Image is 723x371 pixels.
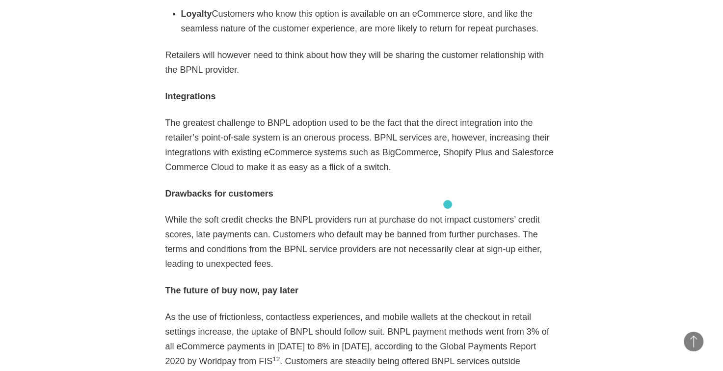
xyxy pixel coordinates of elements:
p: The greatest challenge to BNPL adoption used to be the fact that the direct integration into the ... [165,115,558,174]
strong: Integrations [165,91,216,101]
p: Retailers will however need to think about how they will be sharing the customer relationship wit... [165,48,558,77]
strong: The future of buy now, pay later [165,285,298,295]
p: While the soft credit checks the BNPL providers run at purchase do not impact customers’ credit s... [165,212,558,271]
strong: Drawbacks for customers [165,189,273,199]
sup: 12 [272,355,280,363]
button: Back to Top [684,332,703,351]
li: Customers who know this option is available on an eCommerce store, and like the seamless nature o... [181,6,558,36]
strong: Loyalty [181,9,212,19]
